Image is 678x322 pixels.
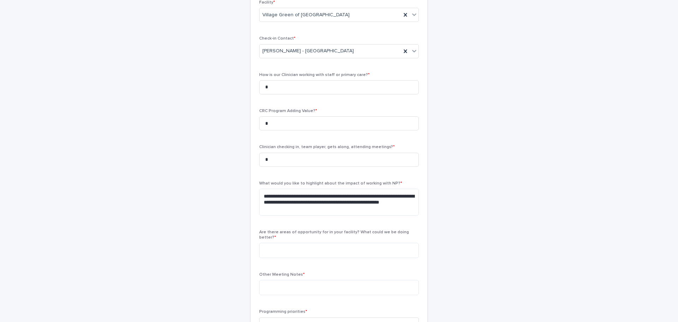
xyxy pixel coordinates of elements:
[259,230,409,239] span: Are there areas of opportunity for in your facility? What could we be doing better?
[259,310,307,314] span: Programming priorities
[259,145,395,149] span: Clinician checking in, team player, gets along, attending meetings?
[259,273,305,277] span: Other Meeting Notes
[259,181,402,186] span: What would you like to highlight about the impact of working with NP?
[259,73,370,77] span: How is our Clinician working with staff or primary care?
[262,47,354,55] span: [PERSON_NAME] - [GEOGRAPHIC_DATA]
[262,11,350,19] span: Village Green of [GEOGRAPHIC_DATA]
[259,109,317,113] span: CRC Program Adding Value?
[259,36,296,41] span: Check-in Contact
[259,0,275,5] span: Facility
